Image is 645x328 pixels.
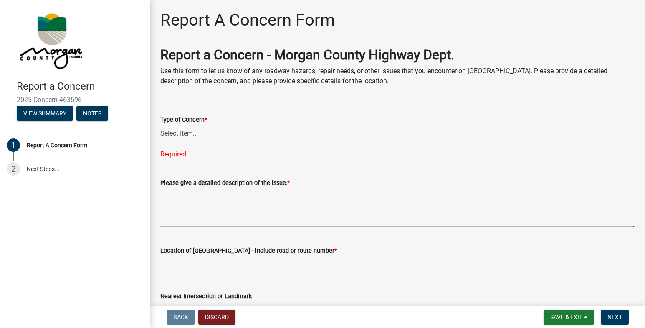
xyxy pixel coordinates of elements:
[160,149,635,159] div: Required
[550,314,582,320] span: Save & Exit
[160,10,335,30] h1: Report A Concern Form
[27,142,87,148] div: Report A Concern Form
[173,314,188,320] span: Back
[76,110,108,117] wm-modal-confirm: Notes
[607,314,622,320] span: Next
[167,310,195,325] button: Back
[17,110,73,117] wm-modal-confirm: Summary
[160,248,337,254] label: Location of [GEOGRAPHIC_DATA] - include road or route number
[160,294,252,300] label: Nearest Intersection or Landmark
[76,106,108,121] button: Notes
[17,80,144,92] h4: Report a Concern
[17,9,84,72] img: Morgan County, Indiana
[7,138,20,152] div: 1
[544,310,594,325] button: Save & Exit
[601,310,629,325] button: Next
[160,180,290,186] label: Please give a detailed description of the issue:
[160,66,635,86] p: Use this form to let us know of any roadway hazards, repair needs, or other issues that you encou...
[160,47,454,63] strong: Report a Concern - Morgan County Highway Dept.
[17,96,134,104] span: 2025-Concern-463596
[7,162,20,176] div: 2
[17,106,73,121] button: View Summary
[160,117,207,123] label: Type of Concern
[198,310,235,325] button: Discard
